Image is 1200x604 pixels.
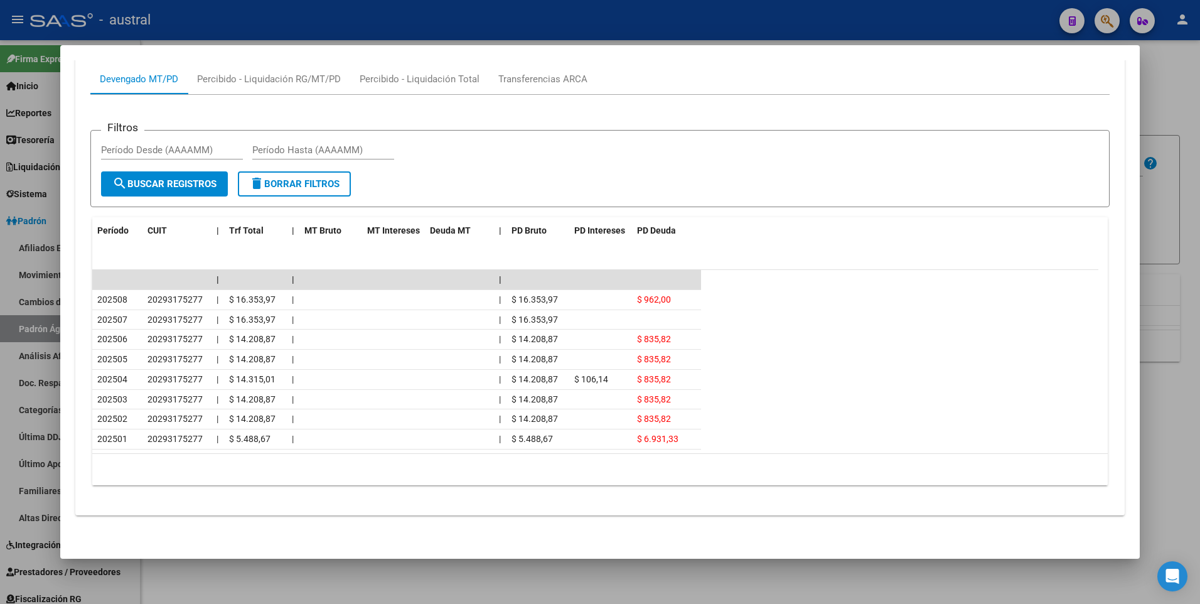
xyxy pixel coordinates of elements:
[112,176,127,191] mat-icon: search
[147,225,167,235] span: CUIT
[97,354,127,364] span: 202505
[574,225,625,235] span: PD Intereses
[147,414,203,424] span: 20293175277
[512,374,558,384] span: $ 14.208,87
[292,225,294,235] span: |
[217,334,218,344] span: |
[97,414,127,424] span: 202502
[506,217,569,244] datatable-header-cell: PD Bruto
[147,374,203,384] span: 20293175277
[512,334,558,344] span: $ 14.208,87
[574,374,608,384] span: $ 106,14
[512,414,558,424] span: $ 14.208,87
[512,315,558,325] span: $ 16.353,97
[637,334,671,344] span: $ 835,82
[249,176,264,191] mat-icon: delete
[499,315,501,325] span: |
[101,121,144,134] h3: Filtros
[292,374,294,384] span: |
[112,178,217,190] span: Buscar Registros
[147,354,203,364] span: 20293175277
[217,354,218,364] span: |
[147,394,203,404] span: 20293175277
[367,225,420,235] span: MT Intereses
[499,225,501,235] span: |
[498,72,587,86] div: Transferencias ARCA
[92,217,142,244] datatable-header-cell: Período
[217,225,219,235] span: |
[637,414,671,424] span: $ 835,82
[512,225,547,235] span: PD Bruto
[229,315,276,325] span: $ 16.353,97
[97,394,127,404] span: 202503
[97,315,127,325] span: 202507
[637,294,671,305] span: $ 962,00
[637,225,676,235] span: PD Deuda
[499,374,501,384] span: |
[299,217,362,244] datatable-header-cell: MT Bruto
[637,394,671,404] span: $ 835,82
[1157,561,1187,591] div: Open Intercom Messenger
[229,225,264,235] span: Trf Total
[101,171,228,197] button: Buscar Registros
[75,1,1125,515] div: Aportes y Contribuciones del Afiliado: 27941093103
[292,294,294,305] span: |
[147,334,203,344] span: 20293175277
[304,225,341,235] span: MT Bruto
[362,217,425,244] datatable-header-cell: MT Intereses
[97,334,127,344] span: 202506
[147,315,203,325] span: 20293175277
[217,274,219,284] span: |
[512,354,558,364] span: $ 14.208,87
[212,217,224,244] datatable-header-cell: |
[229,354,276,364] span: $ 14.208,87
[512,294,558,305] span: $ 16.353,97
[499,334,501,344] span: |
[632,217,701,244] datatable-header-cell: PD Deuda
[229,394,276,404] span: $ 14.208,87
[569,217,632,244] datatable-header-cell: PD Intereses
[147,294,203,305] span: 20293175277
[238,171,351,197] button: Borrar Filtros
[292,394,294,404] span: |
[224,217,287,244] datatable-header-cell: Trf Total
[494,217,506,244] datatable-header-cell: |
[360,72,479,86] div: Percibido - Liquidación Total
[499,354,501,364] span: |
[425,217,494,244] datatable-header-cell: Deuda MT
[97,374,127,384] span: 202504
[499,394,501,404] span: |
[97,434,127,444] span: 202501
[430,225,471,235] span: Deuda MT
[512,434,553,444] span: $ 5.488,67
[217,434,218,444] span: |
[292,274,294,284] span: |
[97,294,127,305] span: 202508
[292,315,294,325] span: |
[499,434,501,444] span: |
[197,72,341,86] div: Percibido - Liquidación RG/MT/PD
[97,225,129,235] span: Período
[292,354,294,364] span: |
[249,178,340,190] span: Borrar Filtros
[499,274,501,284] span: |
[499,294,501,305] span: |
[229,334,276,344] span: $ 14.208,87
[217,315,218,325] span: |
[637,354,671,364] span: $ 835,82
[217,294,218,305] span: |
[499,414,501,424] span: |
[287,217,299,244] datatable-header-cell: |
[217,394,218,404] span: |
[637,434,678,444] span: $ 6.931,33
[229,434,271,444] span: $ 5.488,67
[229,294,276,305] span: $ 16.353,97
[292,414,294,424] span: |
[637,374,671,384] span: $ 835,82
[229,414,276,424] span: $ 14.208,87
[147,434,203,444] span: 20293175277
[217,414,218,424] span: |
[142,217,212,244] datatable-header-cell: CUIT
[100,72,178,86] div: Devengado MT/PD
[217,374,218,384] span: |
